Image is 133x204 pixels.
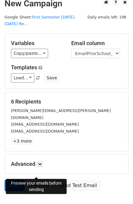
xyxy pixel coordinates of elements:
h5: Advanced [11,161,122,167]
a: Send [5,180,25,191]
span: Daily emails left: 198 [85,14,128,21]
a: +3 more [11,137,34,145]
iframe: Chat Widget [103,175,133,204]
a: First Semester [DATE]-[DATE] Re... [5,15,76,26]
a: Daily emails left: 198 [85,15,128,19]
h5: Email column [71,40,122,47]
a: Load... [11,73,34,83]
small: [PERSON_NAME][EMAIL_ADDRESS][PERSON_NAME][DOMAIN_NAME] [11,108,111,120]
h5: Variables [11,40,62,47]
a: Copy/paste... [11,49,48,58]
div: Preview your emails before sending [6,179,67,194]
small: [EMAIL_ADDRESS][DOMAIN_NAME] [11,129,79,133]
a: Send Test Email [54,180,101,191]
small: Google Sheet: [5,15,76,26]
button: Save [44,73,60,83]
small: [EMAIL_ADDRESS][DOMAIN_NAME] [11,122,79,127]
h5: 6 Recipients [11,98,122,105]
a: Templates [11,64,37,71]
